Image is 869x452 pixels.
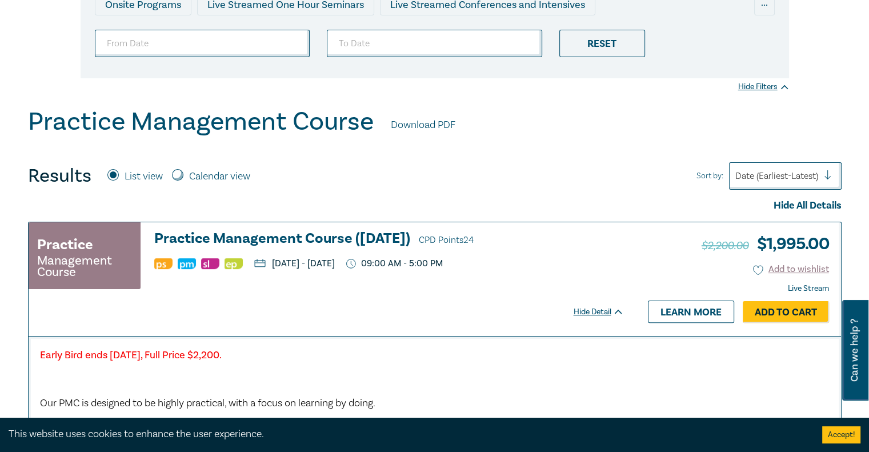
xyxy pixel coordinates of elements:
[154,231,624,248] a: Practice Management Course ([DATE]) CPD Points24
[37,255,132,278] small: Management Course
[550,21,655,43] div: National Programs
[125,169,163,184] label: List view
[178,258,196,269] img: Practice Management & Business Skills
[282,21,413,43] div: Pre-Recorded Webcasts
[95,30,310,57] input: From Date
[849,307,860,394] span: Can we help ?
[648,301,734,322] a: Learn more
[419,21,544,43] div: 10 CPD Point Packages
[95,21,276,43] div: Live Streamed Practical Workshops
[391,118,455,133] a: Download PDF
[419,234,474,246] span: CPD Points 24
[189,169,250,184] label: Calendar view
[738,81,789,93] div: Hide Filters
[788,283,829,294] strong: Live Stream
[28,198,842,213] div: Hide All Details
[154,258,173,269] img: Professional Skills
[40,397,375,410] span: Our PMC is designed to be highly practical, with a focus on learning by doing.
[822,426,860,443] button: Accept cookies
[702,231,829,257] h3: $ 1,995.00
[574,306,636,318] div: Hide Detail
[9,427,805,442] div: This website uses cookies to enhance the user experience.
[743,301,829,323] a: Add to Cart
[37,234,93,255] h3: Practice
[40,349,222,362] strong: Early Bird ends [DATE], Full Price $2,200.
[327,30,542,57] input: To Date
[702,238,748,253] span: $2,200.00
[225,258,243,269] img: Ethics & Professional Responsibility
[696,170,723,182] span: Sort by:
[254,259,335,268] p: [DATE] - [DATE]
[559,30,645,57] div: Reset
[28,165,91,187] h4: Results
[346,258,443,269] p: 09:00 AM - 5:00 PM
[154,231,624,248] h3: Practice Management Course ([DATE])
[735,170,738,182] input: Sort by
[201,258,219,269] img: Substantive Law
[28,107,374,137] h1: Practice Management Course
[753,263,829,276] button: Add to wishlist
